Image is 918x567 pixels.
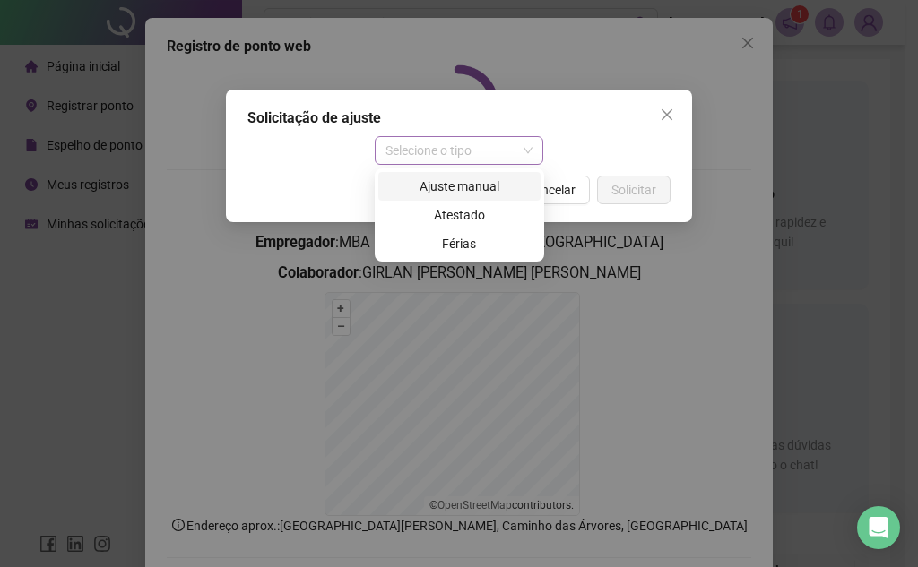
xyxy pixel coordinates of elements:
[597,176,671,204] button: Solicitar
[378,229,541,258] div: Férias
[660,107,674,122] span: close
[512,176,590,204] button: Cancelar
[389,176,530,196] div: Ajuste manual
[857,506,900,549] div: Open Intercom Messenger
[389,205,530,225] div: Atestado
[389,234,530,253] div: Férias
[653,100,681,129] button: Close
[385,137,533,164] span: Selecione o tipo
[378,172,541,201] div: Ajuste manual
[526,180,576,200] span: Cancelar
[378,201,541,229] div: Atestado
[247,107,671,129] div: Solicitação de ajuste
